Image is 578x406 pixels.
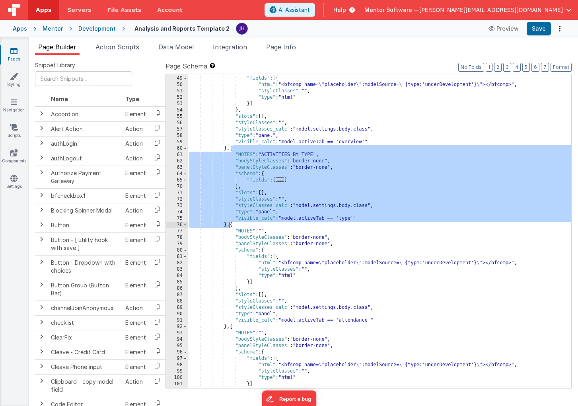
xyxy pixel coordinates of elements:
div: 73 [166,203,188,209]
td: Element [122,330,149,345]
div: Development [78,25,116,33]
span: Action Scripts [95,43,139,51]
div: 49 [166,75,188,82]
td: Authorize Payment Gateway [48,166,122,188]
div: 72 [166,196,188,203]
div: 88 [166,298,188,304]
button: No Folds [458,63,484,72]
div: 99 [166,368,188,375]
div: 92 [166,324,188,330]
td: Element [122,278,149,301]
div: 89 [166,304,188,311]
div: 82 [166,260,188,266]
span: Mentor Software — [364,6,419,14]
td: Element [122,345,149,359]
button: AI Assistant [265,3,315,17]
div: 51 [166,88,188,94]
div: 58 [166,133,188,139]
td: Element [122,315,149,330]
td: Element [122,107,149,122]
div: 98 [166,362,188,368]
div: 84 [166,273,188,279]
td: Clipboard - copy model field [48,374,122,397]
div: Mentor [43,25,63,33]
td: Action [122,203,149,218]
div: 63 [166,164,188,171]
td: channelJoinAnonymous [48,301,122,315]
div: 54 [166,107,188,113]
span: Page Builder [38,43,76,51]
td: ClearFix [48,330,122,345]
div: 83 [166,266,188,273]
div: 87 [166,292,188,298]
td: Button [48,218,122,232]
button: Options [554,23,565,34]
td: authLogout [48,151,122,166]
span: Help [333,6,346,14]
td: Element [122,359,149,374]
td: Blocking Spinner Modal [48,203,122,218]
span: Integration [213,43,247,51]
div: 70 [166,183,188,190]
button: 6 [531,63,539,72]
div: 64 [166,171,188,177]
div: 101 [166,381,188,387]
div: 95 [166,343,188,349]
div: 62 [166,158,188,164]
div: 55 [166,113,188,120]
button: 5 [522,63,530,72]
div: 65 [166,177,188,183]
div: 90 [166,311,188,317]
button: Mentor Software — [PERSON_NAME][EMAIL_ADDRESS][DOMAIN_NAME] [364,6,572,14]
div: 93 [166,330,188,336]
td: Button Group (Button Bar) [48,278,122,301]
div: 74 [166,209,188,215]
button: 3 [503,63,511,72]
div: 100 [166,375,188,381]
div: 60 [166,145,188,152]
span: Apps [36,6,51,14]
td: Button - [ utility hook with save ] [48,232,122,255]
td: Action [122,121,149,136]
td: Cleave Phone input [48,359,122,374]
span: [PERSON_NAME][EMAIL_ADDRESS][DOMAIN_NAME] [419,6,563,14]
div: 52 [166,94,188,101]
div: 96 [166,349,188,355]
td: Element [122,218,149,232]
div: 91 [166,317,188,324]
button: 4 [513,63,521,72]
button: Format [551,63,572,72]
input: Search Snippets ... [35,71,132,86]
div: 85 [166,279,188,285]
span: AI Assistant [278,6,310,14]
span: ... [276,178,284,182]
div: 56 [166,120,188,126]
td: checklist [48,315,122,330]
td: Action [122,374,149,397]
span: Page Info [266,43,296,51]
td: Element [122,166,149,188]
div: 79 [166,241,188,247]
td: Action [122,301,149,315]
span: File Assets [107,6,142,14]
td: Element [122,232,149,255]
td: Accordion [48,107,122,122]
span: Page Schema [165,61,207,71]
td: Element [122,188,149,203]
span: Servers [67,6,91,14]
div: 80 [166,247,188,254]
td: authLogin [48,136,122,151]
div: 78 [166,234,188,241]
div: 76 [166,222,188,228]
td: Action [122,136,149,151]
button: 1 [486,63,492,72]
td: Button - Dropdown with choices [48,255,122,278]
span: Data Model [158,43,194,51]
span: Type [125,96,139,102]
h4: Analysis and Reports Template 2 [134,25,230,31]
div: 97 [166,355,188,362]
div: 75 [166,215,188,222]
td: bfcheckbox1 [48,188,122,203]
button: 7 [541,63,549,72]
span: Name [51,96,68,102]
